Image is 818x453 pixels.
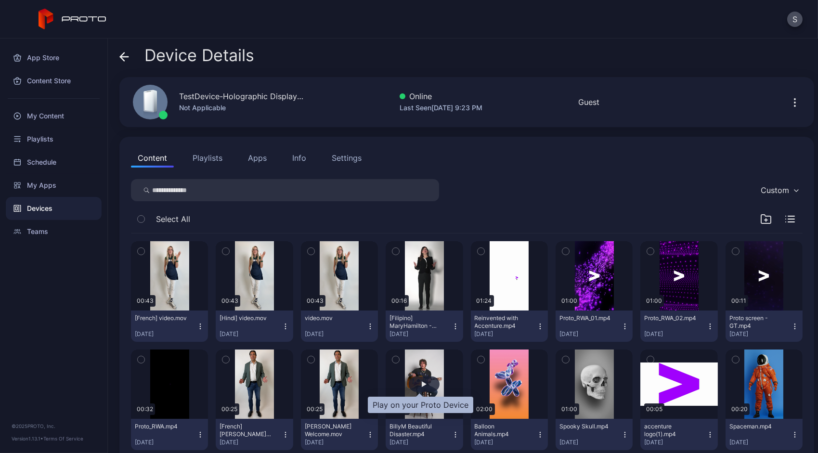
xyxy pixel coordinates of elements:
[390,439,451,446] div: [DATE]
[729,423,782,430] div: Spaceman.mp4
[12,422,96,430] div: © 2025 PROTO, Inc.
[156,213,190,225] span: Select All
[131,419,208,450] button: Proto_RWA.mp4[DATE]
[216,419,293,450] button: [French] [PERSON_NAME] Welcome.mov[DATE]
[556,419,633,450] button: Spooky Skull.mp4[DATE]
[6,69,102,92] a: Content Store
[400,91,482,102] div: Online
[301,311,378,342] button: video.mov[DATE]
[386,311,463,342] button: [Filipino] MaryHamilton - Welcome to [GEOGRAPHIC_DATA]mp4[DATE]
[305,314,358,322] div: video.mov
[6,220,102,243] a: Teams
[640,419,717,450] button: accenture logo(1).mp4[DATE]
[325,148,368,168] button: Settings
[644,314,697,322] div: Proto_RWA_02.mp4
[12,436,43,441] span: Version 1.13.1 •
[644,423,697,438] div: accenture logo(1).mp4
[559,423,612,430] div: Spooky Skull.mp4
[578,96,599,108] div: Guest
[556,311,633,342] button: Proto_RWA_01.mp4[DATE]
[368,397,473,413] div: Play on your Proto Device
[644,439,706,446] div: [DATE]
[559,314,612,322] div: Proto_RWA_01.mp4
[644,330,706,338] div: [DATE]
[292,152,306,164] div: Info
[559,439,621,446] div: [DATE]
[6,104,102,128] a: My Content
[640,311,717,342] button: Proto_RWA_02.mp4[DATE]
[301,419,378,450] button: [PERSON_NAME] Welcome.mov[DATE]
[726,419,803,450] button: Spaceman.mp4[DATE]
[729,314,782,330] div: Proto screen - GT.mp4
[131,148,174,168] button: Content
[43,436,83,441] a: Terms Of Service
[6,174,102,197] a: My Apps
[475,330,536,338] div: [DATE]
[220,314,273,322] div: [Hindi] video.mov
[305,423,358,438] div: Ravi Welcome.mov
[135,439,196,446] div: [DATE]
[332,152,362,164] div: Settings
[761,185,789,195] div: Custom
[400,102,482,114] div: Last Seen [DATE] 9:23 PM
[6,151,102,174] a: Schedule
[6,46,102,69] a: App Store
[559,330,621,338] div: [DATE]
[471,419,548,450] button: Balloon Animals.mp4[DATE]
[286,148,313,168] button: Info
[216,311,293,342] button: [Hindi] video.mov[DATE]
[475,423,528,438] div: Balloon Animals.mp4
[756,179,803,201] button: Custom
[179,102,304,114] div: Not Applicable
[386,419,463,450] button: BillyM Beautiful Disaster.mp4[DATE]
[144,46,254,65] span: Device Details
[186,148,229,168] button: Playlists
[787,12,803,27] button: S
[729,439,791,446] div: [DATE]
[241,148,273,168] button: Apps
[305,330,366,338] div: [DATE]
[475,314,528,330] div: Reinvented with Accenture.mp4
[220,423,273,438] div: [French] Ravi Welcome.mov
[131,311,208,342] button: [French] video.mov[DATE]
[475,439,536,446] div: [DATE]
[135,423,188,430] div: Proto_RWA.mp4
[471,311,548,342] button: Reinvented with Accenture.mp4[DATE]
[135,314,188,322] div: [French] video.mov
[135,330,196,338] div: [DATE]
[390,330,451,338] div: [DATE]
[220,330,281,338] div: [DATE]
[6,197,102,220] a: Devices
[220,439,281,446] div: [DATE]
[390,423,442,438] div: BillyM Beautiful Disaster.mp4
[305,439,366,446] div: [DATE]
[729,330,791,338] div: [DATE]
[6,128,102,151] a: Playlists
[179,91,304,102] div: TestDevice-Holographic Display-[GEOGRAPHIC_DATA]-500West-Showcase
[726,311,803,342] button: Proto screen - GT.mp4[DATE]
[390,314,442,330] div: [Filipino] MaryHamilton - Welcome to Sydney.mp4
